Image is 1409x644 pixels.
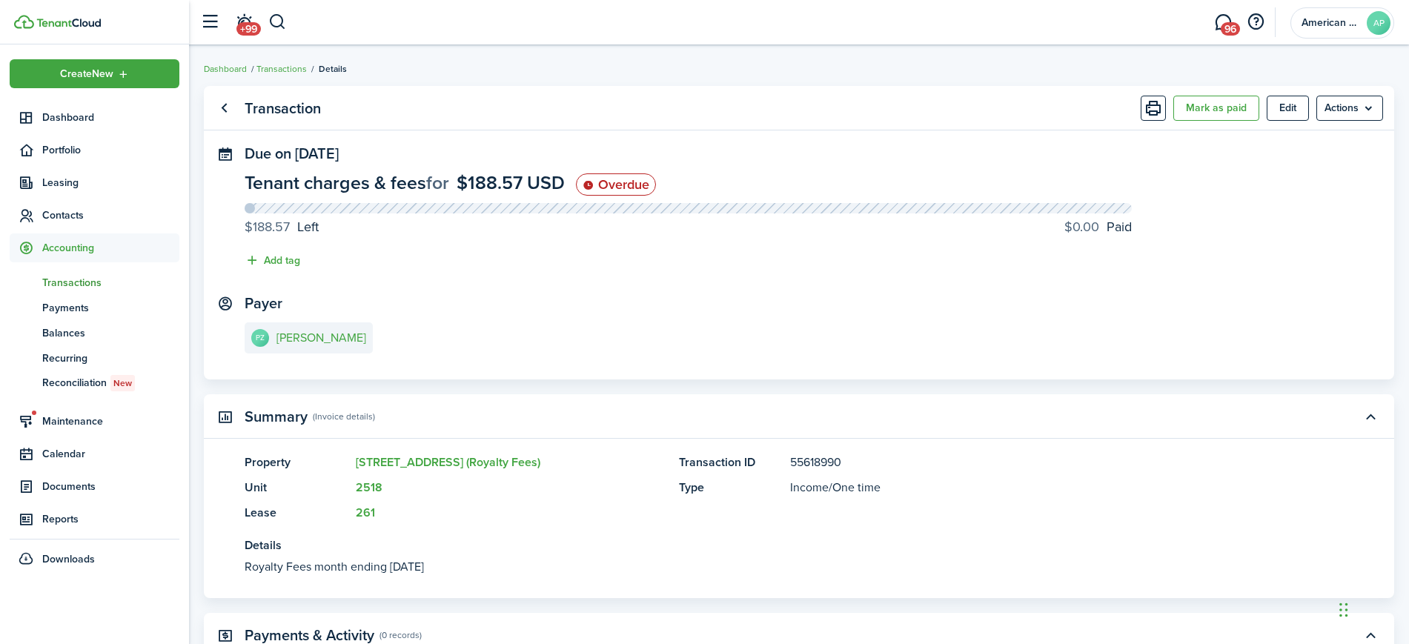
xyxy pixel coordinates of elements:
span: Transactions [42,275,179,291]
span: Calendar [42,446,179,462]
a: Reports [10,505,179,534]
panel-main-title: Lease [245,504,348,522]
panel-main-title: Summary [245,408,308,425]
a: Dashboard [204,62,247,76]
span: Downloads [42,551,95,567]
a: 261 [356,504,375,521]
button: Search [268,10,287,35]
panel-main-title: Type [679,479,783,497]
span: Reports [42,511,179,527]
span: One time [832,479,881,496]
a: 2518 [356,479,382,496]
span: Tenant charges & fees [245,169,426,196]
span: Documents [42,479,179,494]
span: 96 [1221,22,1240,36]
avatar-text: PZ [251,329,269,347]
avatar-text: AP [1367,11,1390,35]
a: Messaging [1209,4,1237,42]
span: Create New [60,69,113,79]
progress-caption-label: Left [245,217,319,237]
span: Recurring [42,351,179,366]
panel-main-title: Transaction ID [679,454,783,471]
panel-main-title: Unit [245,479,348,497]
iframe: Chat Widget [1335,573,1409,644]
span: American Pacific Hotels [1302,18,1361,28]
a: Go back [211,96,236,121]
button: Open menu [10,59,179,88]
e-details-info-title: [PERSON_NAME] [276,331,366,345]
menu-btn: Actions [1316,96,1383,121]
span: Payments [42,300,179,316]
span: $188.57 USD [457,169,565,196]
a: Balances [10,320,179,345]
a: [STREET_ADDRESS] (Royalty Fees) [356,454,540,471]
button: Mark as paid [1173,96,1259,121]
img: TenantCloud [14,15,34,29]
status: Overdue [576,173,656,196]
panel-main-description: 55618990 [790,454,1309,471]
progress-caption-label: Paid [1064,217,1132,237]
progress-caption-label-value: $0.00 [1064,217,1099,237]
panel-main-description: / [790,479,1309,497]
panel-main-title: Payer [245,295,282,312]
a: Transactions [256,62,307,76]
button: Edit [1267,96,1309,121]
panel-main-title: Transaction [245,100,321,117]
a: Transactions [10,270,179,295]
button: Open menu [1316,96,1383,121]
a: Dashboard [10,103,179,132]
panel-main-subtitle: (Invoice details) [313,410,375,423]
panel-main-description: Royalty Fees month ending [DATE] [245,558,1309,576]
img: TenantCloud [36,19,101,27]
span: Contacts [42,208,179,223]
span: Portfolio [42,142,179,158]
span: New [113,376,132,390]
a: PZ[PERSON_NAME] [245,322,373,353]
span: Maintenance [42,414,179,429]
button: Toggle accordion [1358,404,1383,429]
span: Income [790,479,829,496]
span: for [426,169,449,196]
a: Payments [10,295,179,320]
a: ReconciliationNew [10,371,179,396]
panel-main-subtitle: (0 records) [379,628,422,642]
span: Balances [42,325,179,341]
button: Print [1141,96,1166,121]
span: Dashboard [42,110,179,125]
progress-caption-label-value: $188.57 [245,217,290,237]
a: Recurring [10,345,179,371]
panel-main-body: Toggle accordion [204,454,1394,598]
a: Notifications [230,4,258,42]
div: Drag [1339,588,1348,632]
button: Open sidebar [196,8,224,36]
span: Details [319,62,347,76]
panel-main-title: Details [245,537,1309,554]
panel-main-title: Payments & Activity [245,627,374,644]
span: Accounting [42,240,179,256]
span: Leasing [42,175,179,190]
button: Add tag [245,252,300,269]
button: Open resource center [1243,10,1268,35]
span: Reconciliation [42,375,179,391]
panel-main-title: Property [245,454,348,471]
span: +99 [236,22,261,36]
span: Due on [DATE] [245,142,339,165]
